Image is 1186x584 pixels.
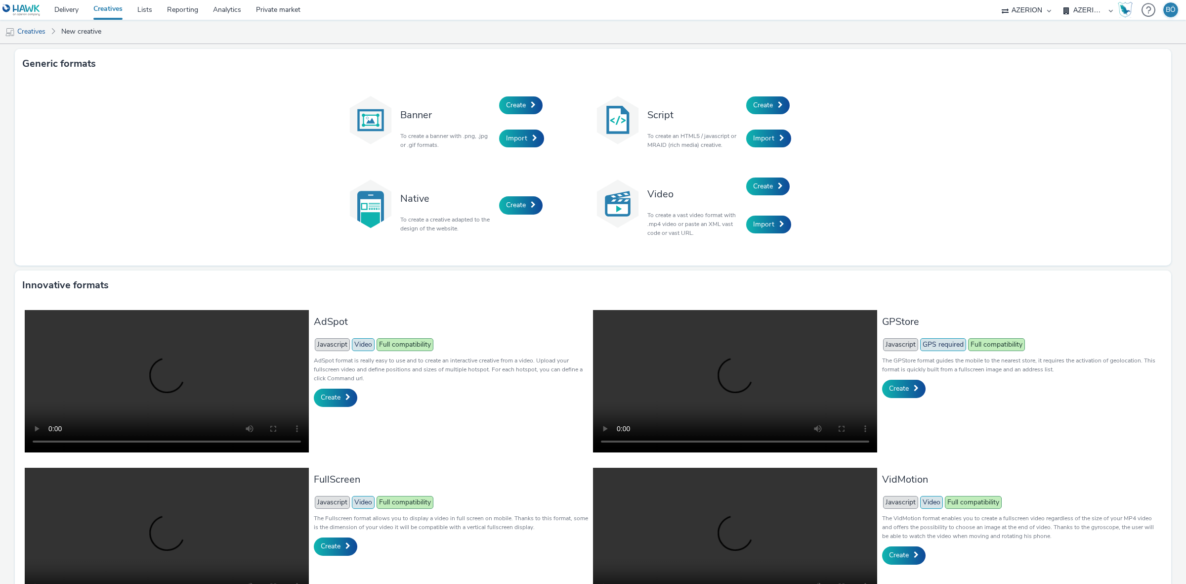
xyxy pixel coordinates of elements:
a: Create [746,96,790,114]
h3: GPStore [882,315,1156,328]
span: Video [920,496,943,509]
span: GPS required [920,338,966,351]
img: banner.svg [346,95,395,145]
div: BÖ [1166,2,1176,17]
span: Import [753,134,774,143]
a: Create [314,389,357,406]
span: Create [321,541,340,551]
a: Import [746,130,791,147]
a: Create [882,546,926,564]
a: Create [882,380,926,398]
a: Hawk Academy [1118,2,1137,18]
span: Javascript [883,338,918,351]
span: Javascript [315,338,350,351]
span: Full compatibility [968,338,1025,351]
h3: VidMotion [882,473,1156,486]
a: New creative [56,20,106,44]
span: Create [753,100,773,110]
span: Javascript [315,496,350,509]
span: Video [352,338,375,351]
img: undefined Logo [2,4,41,16]
h3: AdSpot [314,315,588,328]
h3: Script [647,108,741,122]
p: The Fullscreen format allows you to display a video in full screen on mobile. Thanks to this form... [314,514,588,532]
p: To create a banner with .png, .jpg or .gif formats. [400,132,494,149]
span: Import [506,134,527,143]
p: The VidMotion format enables you to create a fullscreen video regardless of the size of your MP4 ... [882,514,1156,540]
span: Import [753,220,774,229]
a: Import [499,130,544,147]
p: AdSpot format is really easy to use and to create an interactive creative from a video. Upload yo... [314,356,588,383]
img: native.svg [346,179,395,228]
a: Import [746,216,791,233]
p: To create a vast video format with .mp4 video or paste an XML vast code or vast URL. [647,211,741,237]
h3: Video [647,187,741,201]
span: Video [352,496,375,509]
p: The GPStore format guides the mobile to the nearest store, it requires the activation of geolocat... [882,356,1156,374]
img: Hawk Academy [1118,2,1133,18]
h3: FullScreen [314,473,588,486]
a: Create [314,538,357,555]
a: Create [499,196,543,214]
span: Create [753,181,773,191]
span: Create [889,550,909,560]
span: Create [506,200,526,210]
span: Full compatibility [945,496,1002,509]
img: code.svg [593,95,642,145]
span: Full compatibility [377,338,433,351]
span: Create [889,384,909,393]
h3: Innovative formats [22,278,109,293]
img: mobile [5,27,15,37]
img: video.svg [593,179,642,228]
h3: Banner [400,108,494,122]
a: Create [746,178,790,195]
h3: Native [400,192,494,205]
span: Create [321,393,340,402]
a: Create [499,96,543,114]
span: Create [506,100,526,110]
p: To create a creative adapted to the design of the website. [400,215,494,233]
span: Full compatibility [377,496,433,509]
p: To create an HTML5 / javascript or MRAID (rich media) creative. [647,132,741,149]
h3: Generic formats [22,56,96,71]
span: Javascript [883,496,918,509]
